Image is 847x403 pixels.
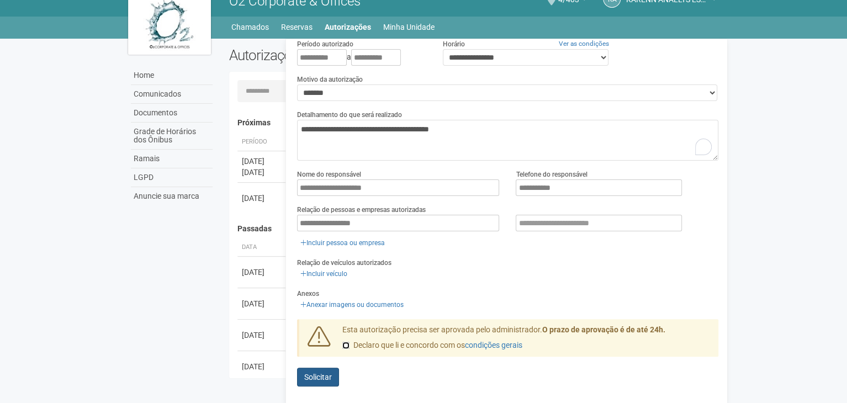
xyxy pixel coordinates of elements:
a: Incluir veículo [297,268,351,280]
label: Telefone do responsável [516,169,587,179]
th: Período [237,133,287,151]
label: Relação de pessoas e empresas autorizadas [297,205,426,215]
input: Declaro que li e concordo com oscondições gerais [342,342,350,349]
a: Anexar imagens ou documentos [297,299,407,311]
label: Motivo da autorização [297,75,363,84]
h2: Autorizações [229,47,465,63]
div: [DATE] [242,298,283,309]
a: Grade de Horários dos Ônibus [131,123,213,150]
label: Relação de veículos autorizados [297,258,391,268]
h4: Passadas [237,225,711,233]
div: Esta autorização precisa ser aprovada pelo administrador. [334,325,718,357]
label: Declaro que li e concordo com os [342,340,522,351]
div: [DATE] [242,361,283,372]
label: Período autorizado [297,39,353,49]
button: Solicitar [297,368,339,386]
span: Solicitar [304,373,332,381]
a: Ramais [131,150,213,168]
strong: O prazo de aprovação é de até 24h. [542,325,665,334]
label: Anexos [297,289,319,299]
a: Minha Unidade [383,19,435,35]
a: Reservas [281,19,313,35]
textarea: To enrich screen reader interactions, please activate Accessibility in Grammarly extension settings [297,120,718,161]
div: [DATE] [242,193,283,204]
a: Documentos [131,104,213,123]
label: Horário [443,39,465,49]
a: Ver as condições [559,40,609,47]
div: [DATE] [242,267,283,278]
div: [DATE] [242,330,283,341]
div: [DATE] [242,167,283,178]
th: Data [237,238,287,257]
a: Incluir pessoa ou empresa [297,237,388,249]
div: [DATE] [242,156,283,167]
a: Chamados [231,19,269,35]
h4: Próximas [237,119,711,127]
a: LGPD [131,168,213,187]
div: a [297,49,426,66]
a: Comunicados [131,85,213,104]
label: Detalhamento do que será realizado [297,110,402,120]
a: condições gerais [465,341,522,349]
a: Anuncie sua marca [131,187,213,205]
a: Autorizações [325,19,371,35]
label: Nome do responsável [297,169,361,179]
a: Home [131,66,213,85]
